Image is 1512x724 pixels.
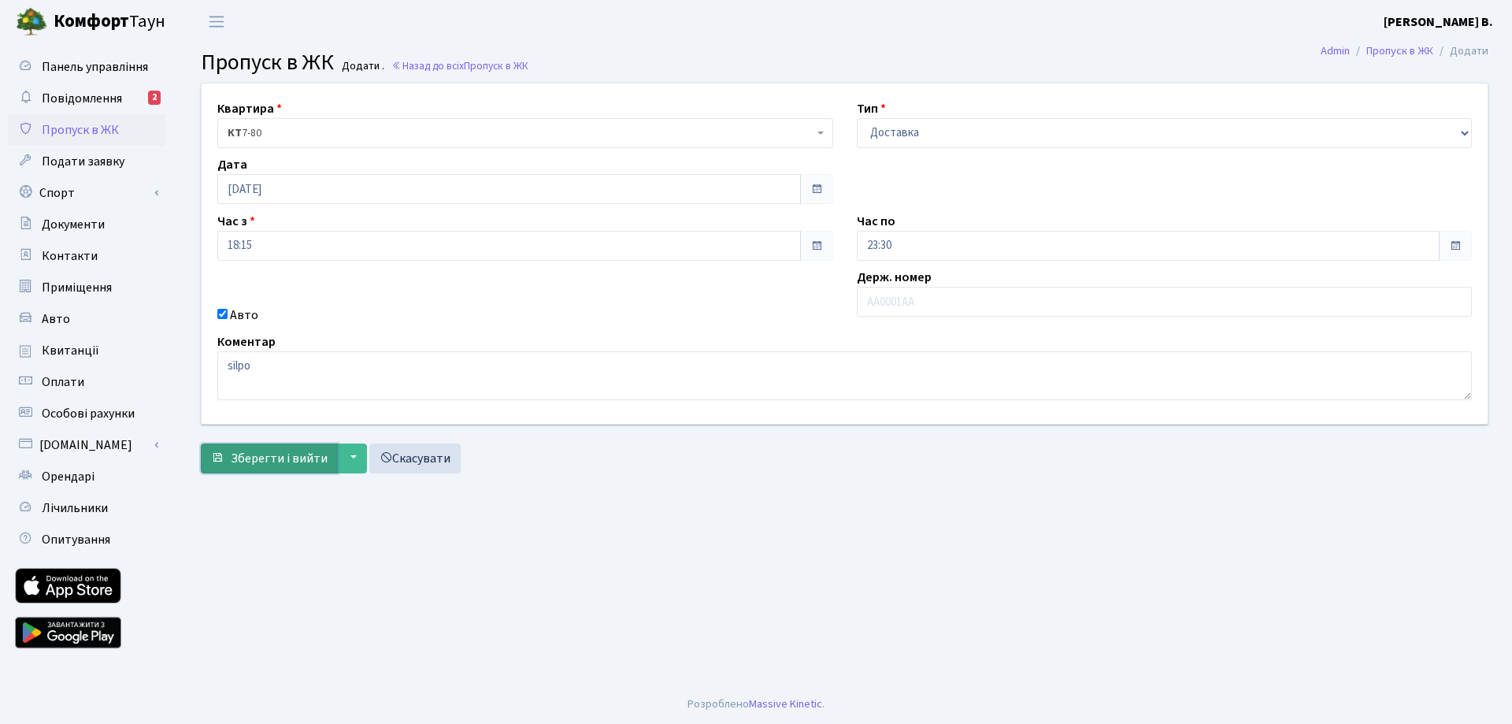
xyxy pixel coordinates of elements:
[857,287,1473,317] input: AA0001AA
[54,9,129,34] b: Комфорт
[857,268,932,287] label: Держ. номер
[1433,43,1488,60] li: Додати
[8,335,165,366] a: Квитанції
[230,306,258,325] label: Авто
[217,332,276,351] label: Коментар
[42,468,94,485] span: Орендарі
[42,279,112,296] span: Приміщення
[1321,43,1350,59] a: Admin
[8,51,165,83] a: Панель управління
[369,444,461,473] a: Скасувати
[42,499,108,517] span: Лічильники
[42,58,148,76] span: Панель управління
[339,60,384,73] small: Додати .
[8,177,165,209] a: Спорт
[42,153,124,170] span: Подати заявку
[228,125,813,141] span: <b>КТ</b>&nbsp;&nbsp;&nbsp;&nbsp;7-80
[8,429,165,461] a: [DOMAIN_NAME]
[148,91,161,105] div: 2
[749,696,822,712] a: Massive Kinetic
[42,310,70,328] span: Авто
[857,99,886,118] label: Тип
[8,209,165,240] a: Документи
[231,450,328,467] span: Зберегти і вийти
[1384,13,1493,32] a: [PERSON_NAME] В.
[687,696,825,713] div: Розроблено .
[228,125,242,141] b: КТ
[42,90,122,107] span: Повідомлення
[42,405,135,422] span: Особові рахунки
[8,492,165,524] a: Лічильники
[8,461,165,492] a: Орендарі
[217,99,282,118] label: Квартира
[8,524,165,555] a: Опитування
[8,114,165,146] a: Пропуск в ЖК
[1366,43,1433,59] a: Пропуск в ЖК
[8,146,165,177] a: Подати заявку
[42,342,99,359] span: Квитанції
[201,46,334,78] span: Пропуск в ЖК
[197,9,236,35] button: Переключити навігацію
[217,212,255,231] label: Час з
[1297,35,1512,68] nav: breadcrumb
[1384,13,1493,31] b: [PERSON_NAME] В.
[217,118,833,148] span: <b>КТ</b>&nbsp;&nbsp;&nbsp;&nbsp;7-80
[8,303,165,335] a: Авто
[217,155,247,174] label: Дата
[8,398,165,429] a: Особові рахунки
[42,531,110,548] span: Опитування
[8,272,165,303] a: Приміщення
[8,240,165,272] a: Контакти
[42,216,105,233] span: Документи
[42,121,119,139] span: Пропуск в ЖК
[464,58,528,73] span: Пропуск в ЖК
[8,83,165,114] a: Повідомлення2
[8,366,165,398] a: Оплати
[42,373,84,391] span: Оплати
[42,247,98,265] span: Контакти
[16,6,47,38] img: logo.png
[54,9,165,35] span: Таун
[857,212,895,231] label: Час по
[391,58,528,73] a: Назад до всіхПропуск в ЖК
[201,444,338,473] button: Зберегти і вийти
